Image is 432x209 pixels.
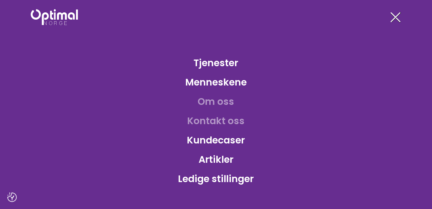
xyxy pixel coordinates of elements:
a: Om oss [193,91,239,112]
button: Samtykkepreferanser [7,193,17,202]
a: Ledige stillinger [173,168,259,189]
a: Kundecaser [182,130,250,150]
img: Optimal Norge [31,9,78,25]
a: Kontakt oss [182,111,250,131]
a: Menneskene [180,72,252,92]
img: Revisit consent button [7,193,17,202]
a: Tjenester [189,53,244,73]
a: Artikler [194,149,238,170]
